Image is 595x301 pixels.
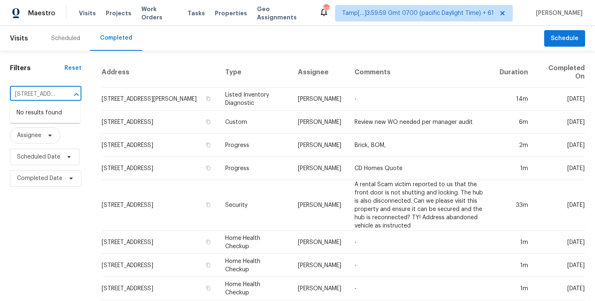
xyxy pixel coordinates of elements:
[79,9,96,17] span: Visits
[10,64,64,72] h1: Filters
[101,111,219,134] td: [STREET_ADDRESS]
[205,141,212,149] button: Copy Address
[493,157,535,180] td: 1m
[493,180,535,231] td: 33m
[533,9,583,17] span: [PERSON_NAME]
[28,9,55,17] span: Maestro
[205,261,212,269] button: Copy Address
[348,254,493,277] td: -
[535,134,585,157] td: [DATE]
[544,30,585,47] button: Schedule
[219,111,291,134] td: Custom
[551,33,578,44] span: Schedule
[291,111,348,134] td: [PERSON_NAME]
[17,174,62,182] span: Completed Date
[100,34,132,42] div: Completed
[535,277,585,300] td: [DATE]
[291,88,348,111] td: [PERSON_NAME]
[205,201,212,209] button: Copy Address
[493,57,535,88] th: Duration
[101,88,219,111] td: [STREET_ADDRESS][PERSON_NAME]
[101,231,219,254] td: [STREET_ADDRESS]
[10,88,58,101] input: Search for an address...
[219,157,291,180] td: Progress
[106,9,131,17] span: Projects
[535,231,585,254] td: [DATE]
[64,64,81,72] div: Reset
[348,88,493,111] td: -
[205,164,212,172] button: Copy Address
[535,254,585,277] td: [DATE]
[348,157,493,180] td: CD Homes Quote
[535,157,585,180] td: [DATE]
[205,284,212,292] button: Copy Address
[17,153,60,161] span: Scheduled Date
[348,231,493,254] td: -
[348,277,493,300] td: -
[71,89,82,100] button: Close
[205,95,212,102] button: Copy Address
[219,57,291,88] th: Type
[348,180,493,231] td: A rental Scam victim reported to us that the front door is not shutting and locking. The hub is a...
[17,131,41,140] span: Assignee
[348,134,493,157] td: Brick, BOM,
[10,103,80,123] div: No results found
[493,254,535,277] td: 1m
[291,180,348,231] td: [PERSON_NAME]
[535,111,585,134] td: [DATE]
[348,111,493,134] td: Review new WO needed per manager audit
[219,254,291,277] td: Home Health Checkup
[291,277,348,300] td: [PERSON_NAME]
[205,118,212,126] button: Copy Address
[323,5,329,13] div: 535
[291,134,348,157] td: [PERSON_NAME]
[493,111,535,134] td: 6m
[348,57,493,88] th: Comments
[219,277,291,300] td: Home Health Checkup
[291,57,348,88] th: Assignee
[291,157,348,180] td: [PERSON_NAME]
[101,157,219,180] td: [STREET_ADDRESS]
[291,254,348,277] td: [PERSON_NAME]
[101,254,219,277] td: [STREET_ADDRESS]
[101,57,219,88] th: Address
[219,231,291,254] td: Home Health Checkup
[101,277,219,300] td: [STREET_ADDRESS]
[257,5,309,21] span: Geo Assignments
[141,5,178,21] span: Work Orders
[188,10,205,16] span: Tasks
[342,9,494,17] span: Tamp[…]3:59:59 Gmt 0700 (pacific Daylight Time) + 61
[291,231,348,254] td: [PERSON_NAME]
[535,180,585,231] td: [DATE]
[51,34,80,43] div: Scheduled
[219,180,291,231] td: Security
[10,29,28,47] span: Visits
[493,231,535,254] td: 1m
[493,134,535,157] td: 2m
[535,57,585,88] th: Completed On
[101,134,219,157] td: [STREET_ADDRESS]
[215,9,247,17] span: Properties
[493,277,535,300] td: 1m
[205,238,212,246] button: Copy Address
[219,88,291,111] td: Listed Inventory Diagnostic
[219,134,291,157] td: Progress
[493,88,535,111] td: 14m
[535,88,585,111] td: [DATE]
[101,180,219,231] td: [STREET_ADDRESS]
